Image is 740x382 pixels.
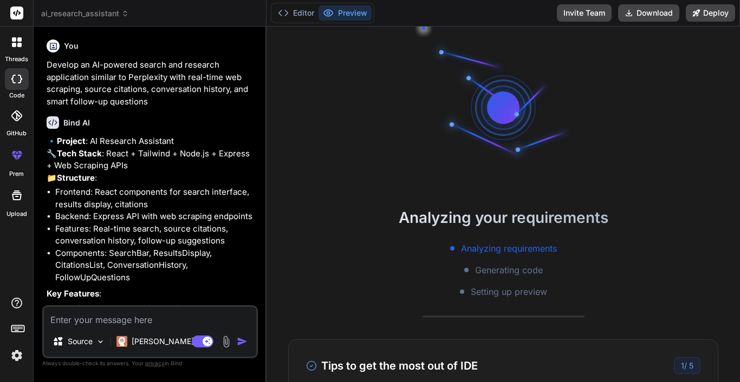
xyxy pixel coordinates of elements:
[689,361,693,370] span: 5
[55,302,256,327] li: Real-time web search with multiple source scraping
[64,41,79,51] h6: You
[681,361,684,370] span: 1
[68,336,93,347] p: Source
[55,210,256,223] li: Backend: Express API with web scraping endpoints
[145,360,165,366] span: privacy
[55,186,256,210] li: Frontend: React components for search interface, results display, citations
[55,223,256,247] li: Features: Real-time search, source citations, conversation history, follow-up suggestions
[116,336,127,347] img: Claude 4 Sonnet
[47,59,256,108] p: Develop an AI-powered search and research application similar to Perplexity with real-time web sc...
[55,247,256,284] li: Components: SearchBar, ResultsDisplay, CitationsList, ConversationHistory, FollowUpQuestions
[8,346,26,365] img: settings
[132,336,212,347] p: [PERSON_NAME] 4 S..
[471,285,547,298] span: Setting up preview
[47,288,256,300] p: :
[57,136,86,146] strong: Project
[9,91,24,100] label: code
[7,129,27,138] label: GitHub
[57,148,102,159] strong: Tech Stack
[557,4,612,22] button: Invite Team
[47,135,256,184] p: 🔹 : AI Research Assistant 🔧 : React + Tailwind + Node.js + Express + Web Scraping APIs 📁 :
[63,117,90,128] h6: Bind AI
[237,336,248,347] img: icon
[42,358,258,368] p: Always double-check its answers. Your in Bind
[306,358,478,374] h3: Tips to get the most out of IDE
[475,264,543,276] span: Generating code
[47,288,99,299] strong: Key Features
[267,206,740,229] h2: Analyzing your requirements
[5,55,28,64] label: threads
[618,4,679,22] button: Download
[319,5,372,21] button: Preview
[57,173,95,183] strong: Structure
[7,209,27,219] label: Upload
[96,337,105,346] img: Pick Models
[674,357,700,374] div: /
[9,169,24,179] label: prem
[220,335,232,348] img: attachment
[274,5,319,21] button: Editor
[686,4,735,22] button: Deploy
[41,8,129,19] span: ai_research_assistant
[461,242,557,255] span: Analyzing requirements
